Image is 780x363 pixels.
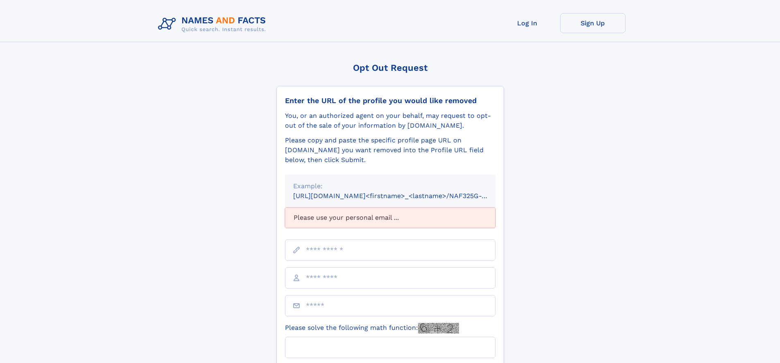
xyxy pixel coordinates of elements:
label: Please solve the following math function: [285,323,459,334]
img: Logo Names and Facts [155,13,273,35]
div: Example: [293,181,487,191]
div: Opt Out Request [276,63,504,73]
a: Log In [495,13,560,33]
div: You, or an authorized agent on your behalf, may request to opt-out of the sale of your informatio... [285,111,495,131]
div: Enter the URL of the profile you would like removed [285,96,495,105]
div: Please copy and paste the specific profile page URL on [DOMAIN_NAME] you want removed into the Pr... [285,135,495,165]
a: Sign Up [560,13,626,33]
div: Please use your personal email ... [285,207,495,228]
small: [URL][DOMAIN_NAME]<firstname>_<lastname>/NAF325G-xxxxxxxx [293,192,511,200]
